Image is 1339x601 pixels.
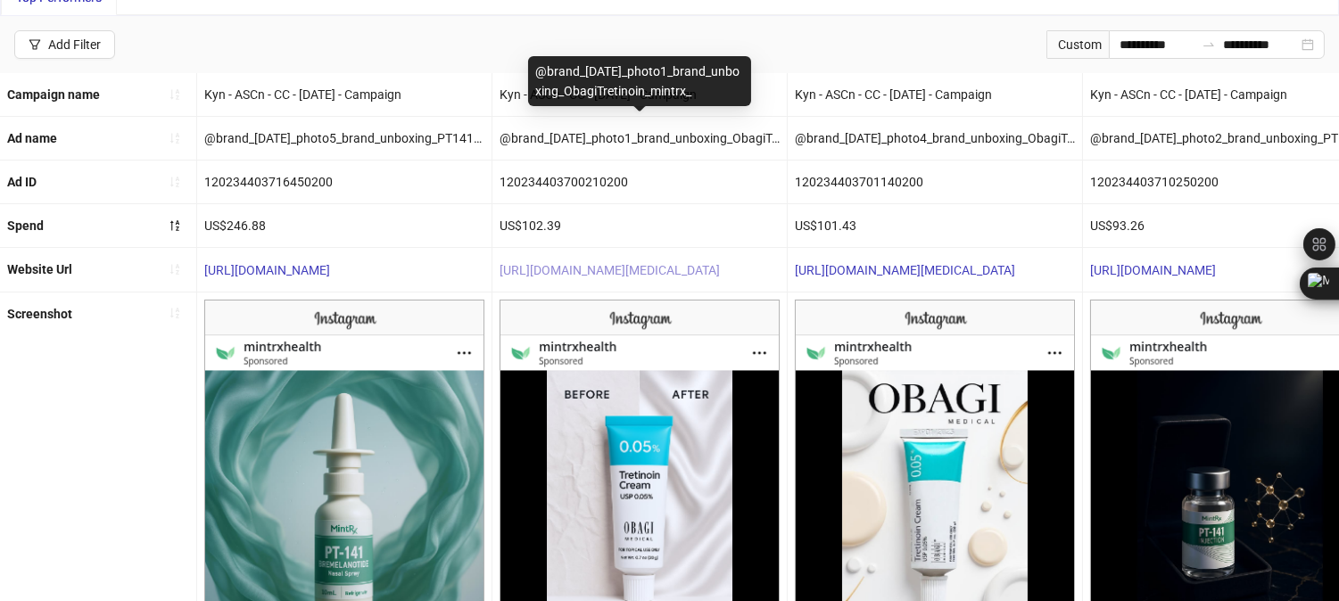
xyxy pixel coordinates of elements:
a: [URL][DOMAIN_NAME] [1090,263,1216,277]
div: @brand_[DATE]_photo4_brand_unboxing_ObagiTretinoin_mintrx_ [788,117,1082,160]
div: Add Filter [48,37,101,52]
b: Screenshot [7,307,72,321]
div: Kyn - ASCn - CC - [DATE] - Campaign [492,73,787,116]
a: [URL][DOMAIN_NAME][MEDICAL_DATA] [500,263,720,277]
a: [URL][DOMAIN_NAME][MEDICAL_DATA] [795,263,1015,277]
b: Ad ID [7,175,37,189]
span: sort-descending [169,219,181,232]
span: sort-ascending [169,307,181,319]
div: US$101.43 [788,204,1082,247]
b: Ad name [7,131,57,145]
div: @brand_[DATE]_photo1_brand_unboxing_ObagiTretinoin_mintrx_ [528,56,751,106]
span: swap-right [1202,37,1216,52]
div: US$246.88 [197,204,492,247]
span: sort-ascending [169,88,181,101]
div: Kyn - ASCn - CC - [DATE] - Campaign [788,73,1082,116]
div: 120234403700210200 [492,161,787,203]
span: sort-ascending [169,176,181,188]
div: Kyn - ASCn - CC - [DATE] - Campaign [197,73,492,116]
span: filter [29,38,41,51]
div: @brand_[DATE]_photo5_brand_unboxing_PT141NasalSpray_mintrx_ [197,117,492,160]
div: Custom [1046,30,1109,59]
span: sort-ascending [169,263,181,276]
div: 120234403716450200 [197,161,492,203]
div: 120234403701140200 [788,161,1082,203]
button: Add Filter [14,30,115,59]
div: @brand_[DATE]_photo1_brand_unboxing_ObagiTretinoin_mintrx_ [492,117,787,160]
b: Spend [7,218,44,233]
a: [URL][DOMAIN_NAME] [204,263,330,277]
span: to [1202,37,1216,52]
b: Campaign name [7,87,100,102]
div: US$102.39 [492,204,787,247]
b: Website Url [7,262,72,276]
span: sort-ascending [169,132,181,144]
